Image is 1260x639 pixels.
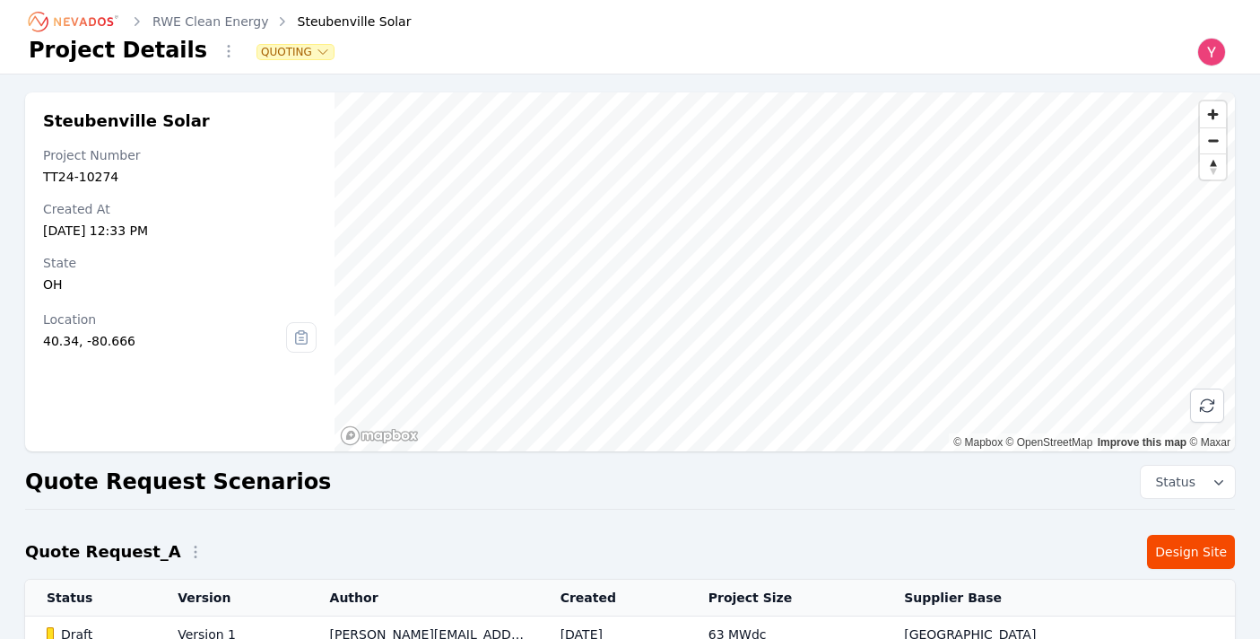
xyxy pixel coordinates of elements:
[1200,154,1226,179] span: Reset bearing to north
[1147,535,1235,569] a: Design Site
[308,580,539,617] th: Author
[1200,127,1226,153] button: Zoom out
[25,468,331,496] h2: Quote Request Scenarios
[1148,473,1195,491] span: Status
[156,580,308,617] th: Version
[43,200,317,218] div: Created At
[25,580,156,617] th: Status
[43,276,317,293] div: OH
[1200,101,1226,127] button: Zoom in
[43,146,317,164] div: Project Number
[1189,436,1230,449] a: Maxar
[340,425,419,446] a: Mapbox homepage
[43,311,286,328] div: Location
[687,580,882,617] th: Project Size
[29,7,411,36] nav: Breadcrumb
[43,254,317,272] div: State
[25,539,181,565] h2: Quote Request_A
[43,222,317,240] div: [DATE] 12:33 PM
[1197,38,1226,66] img: Yoni Bennett
[335,92,1235,451] canvas: Map
[1098,436,1186,449] a: Improve this map
[953,436,1003,449] a: Mapbox
[43,110,317,132] h2: Steubenville Solar
[1141,466,1235,498] button: Status
[1006,436,1093,449] a: OpenStreetMap
[882,580,1160,617] th: Supplier Base
[1200,128,1226,153] span: Zoom out
[152,13,269,31] a: RWE Clean Energy
[539,580,687,617] th: Created
[43,332,286,350] div: 40.34, -80.666
[273,13,412,31] div: Steubenville Solar
[257,45,334,59] button: Quoting
[1200,153,1226,179] button: Reset bearing to north
[29,36,207,65] h1: Project Details
[43,168,317,186] div: TT24-10274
